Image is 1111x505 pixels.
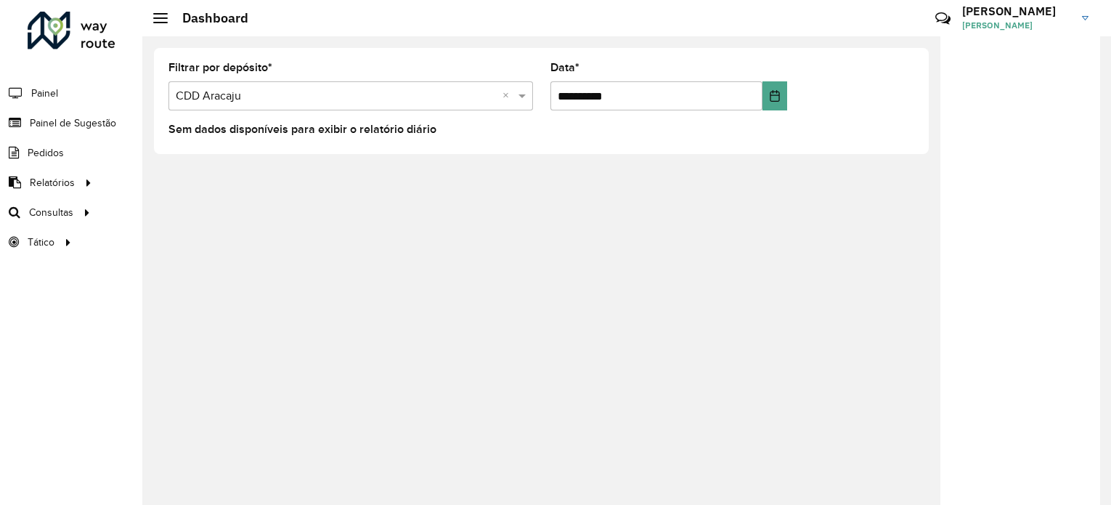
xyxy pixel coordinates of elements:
label: Sem dados disponíveis para exibir o relatório diário [168,121,436,138]
label: Data [550,59,579,76]
span: Painel [31,86,58,101]
span: Tático [28,235,54,250]
span: Painel de Sugestão [30,116,116,131]
h3: [PERSON_NAME] [962,4,1071,18]
span: Relatórios [30,175,75,190]
a: Contato Rápido [927,3,959,34]
span: Clear all [502,87,515,105]
label: Filtrar por depósito [168,59,272,76]
h2: Dashboard [168,10,248,26]
button: Choose Date [762,81,787,110]
span: Consultas [29,205,73,220]
span: [PERSON_NAME] [962,19,1071,32]
span: Pedidos [28,145,64,161]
